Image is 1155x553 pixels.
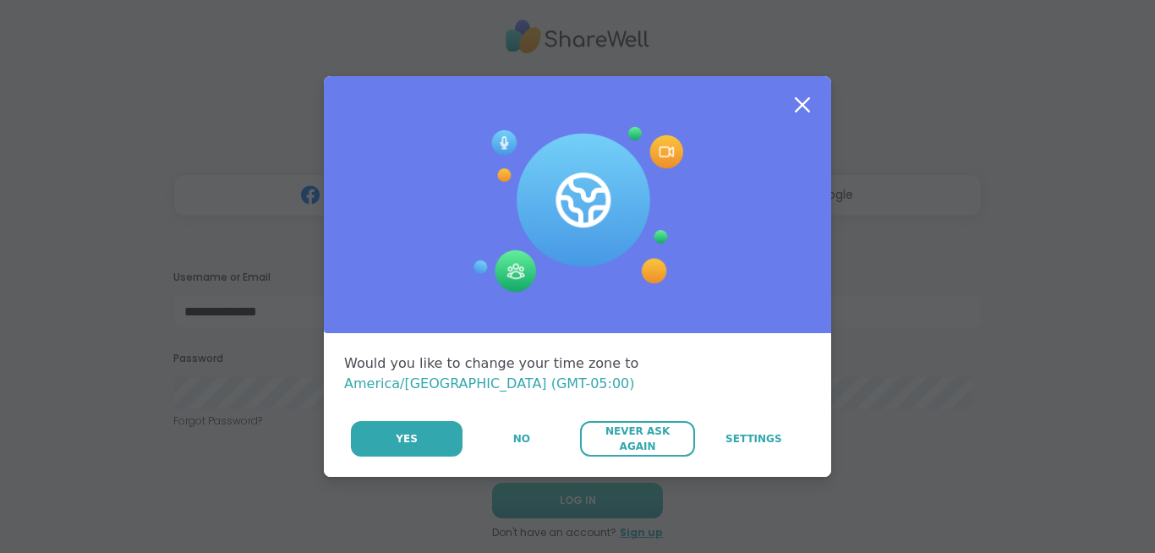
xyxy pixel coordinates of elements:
button: Yes [351,421,463,457]
span: Yes [396,431,418,446]
button: Never Ask Again [580,421,694,457]
div: Would you like to change your time zone to [344,353,811,394]
img: Session Experience [472,127,683,293]
span: Settings [725,431,782,446]
button: No [464,421,578,457]
span: No [513,431,530,446]
span: America/[GEOGRAPHIC_DATA] (GMT-05:00) [344,375,635,391]
span: Never Ask Again [588,424,686,454]
a: Settings [697,421,811,457]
